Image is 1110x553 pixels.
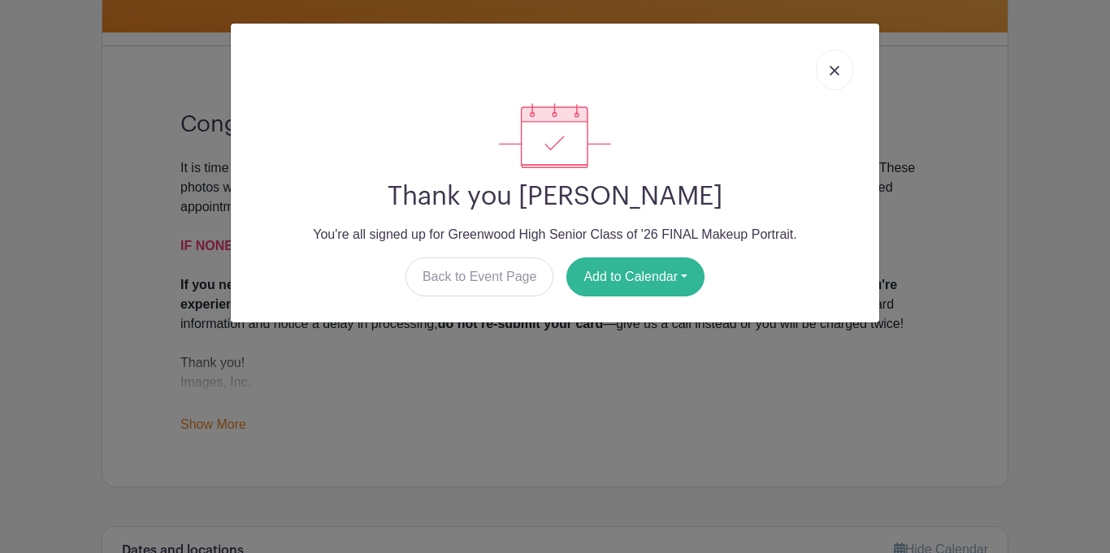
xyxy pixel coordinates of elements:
p: You're all signed up for Greenwood High Senior Class of '26 FINAL Makeup Portrait. [244,225,866,244]
h2: Thank you [PERSON_NAME] [244,181,866,212]
img: signup_complete-c468d5dda3e2740ee63a24cb0ba0d3ce5d8a4ecd24259e683200fb1569d990c8.svg [499,103,611,168]
a: Back to Event Page [405,257,554,296]
img: close_button-5f87c8562297e5c2d7936805f587ecaba9071eb48480494691a3f1689db116b3.svg [830,66,839,76]
button: Add to Calendar [566,257,705,296]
